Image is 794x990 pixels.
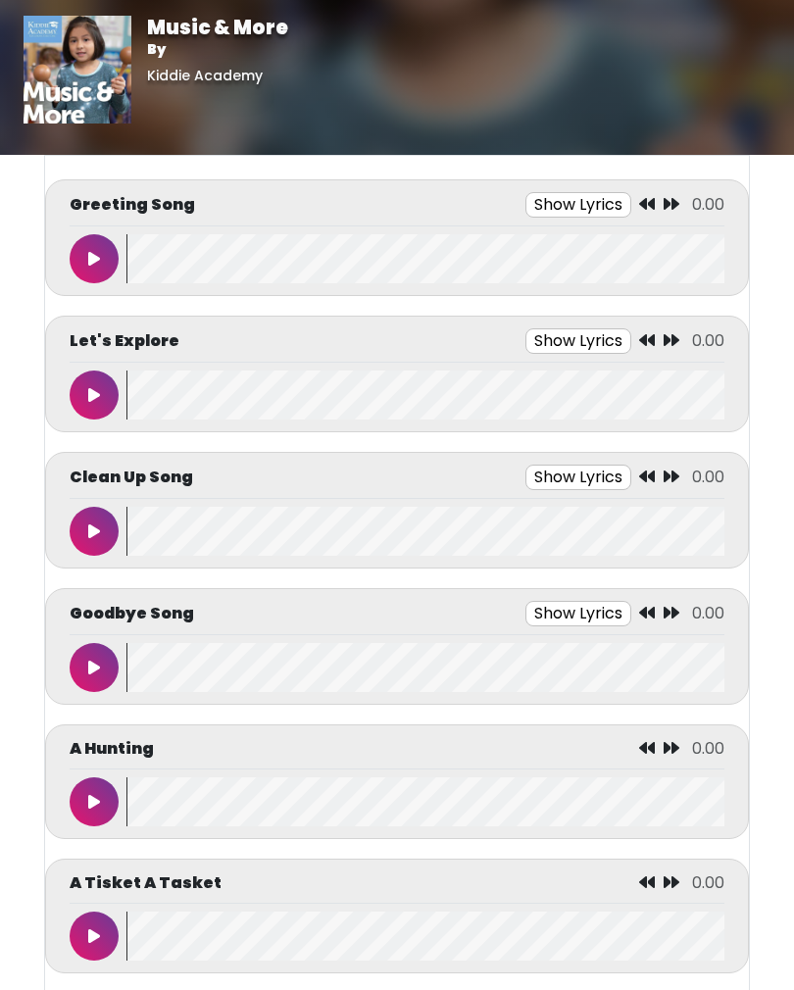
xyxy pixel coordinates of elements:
button: Show Lyrics [525,601,631,626]
p: By [147,39,288,60]
h6: Kiddie Academy [147,68,288,84]
p: A Hunting [70,737,154,761]
span: 0.00 [692,193,724,216]
span: 0.00 [692,329,724,352]
span: 0.00 [692,871,724,894]
span: 0.00 [692,466,724,488]
button: Show Lyrics [525,328,631,354]
button: Show Lyrics [525,465,631,490]
span: 0.00 [692,737,724,760]
p: Goodbye Song [70,602,194,625]
p: A Tisket A Tasket [70,871,222,895]
p: Clean Up Song [70,466,193,489]
h1: Music & More [147,16,288,39]
img: 01vrkzCYTteBT1eqlInO [24,16,131,124]
span: 0.00 [692,602,724,624]
button: Show Lyrics [525,192,631,218]
p: Let's Explore [70,329,179,353]
p: Greeting Song [70,193,195,217]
